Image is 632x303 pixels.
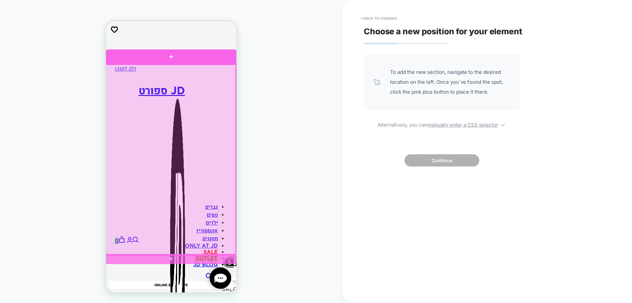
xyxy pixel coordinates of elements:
[374,79,380,85] img: pointer
[104,246,125,268] button: צ'אט
[357,13,401,24] button: < Back to changes
[428,122,498,128] u: manually enter a CSS selector
[87,240,112,247] a: JD BLOG
[179,5,205,15] span: Theme: MAIN
[364,120,520,128] span: Alternatively, you can
[100,253,106,259] a: חיפוש
[390,67,510,97] span: To add the new section, navigate to the desired location on the left. Once you`ve found the spot,...
[148,5,166,15] span: HOMEPAGE
[364,26,522,36] span: Choose a new position for your element
[405,154,479,167] button: Continue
